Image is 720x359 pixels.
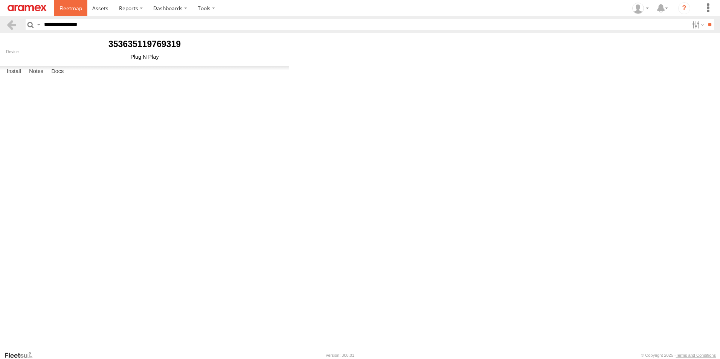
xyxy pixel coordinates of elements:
[676,353,716,357] a: Terms and Conditions
[6,19,17,30] a: Back to previous Page
[25,66,47,77] label: Notes
[326,353,354,357] div: Version: 308.01
[8,5,47,11] img: aramex-logo.svg
[6,54,283,60] div: Plug N Play
[47,66,67,77] label: Docs
[689,19,705,30] label: Search Filter Options
[630,3,651,14] div: Mohammed Fahim
[3,66,25,77] label: Install
[678,2,690,14] i: ?
[641,353,716,357] div: © Copyright 2025 -
[6,49,283,54] div: Device
[108,39,181,49] b: 353635119769319
[35,19,41,30] label: Search Query
[4,351,39,359] a: Visit our Website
